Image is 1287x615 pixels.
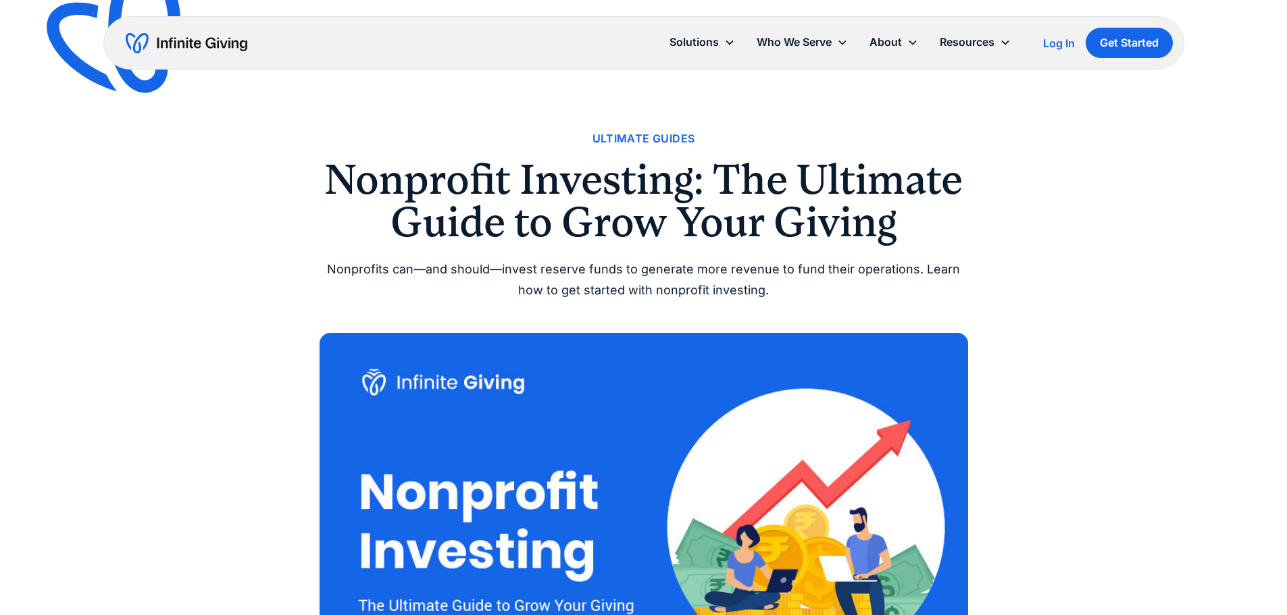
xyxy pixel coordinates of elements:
a: Log In [1043,35,1075,51]
h1: Nonprofit Investing: The Ultimate Guide to Grow Your Giving [320,159,968,243]
div: Resources [940,33,994,51]
a: home [126,32,247,54]
div: Who We Serve [746,28,859,57]
a: Ultimate Guides [592,130,695,148]
div: Who We Serve [757,33,832,51]
div: Resources [929,28,1021,57]
div: About [869,33,902,51]
div: Solutions [670,33,719,51]
a: Get Started [1086,28,1173,58]
div: Log In [1043,38,1075,49]
div: Nonprofits can—and should—invest reserve funds to generate more revenue to fund their operations.... [320,259,968,300]
div: About [859,28,929,57]
div: Solutions [659,28,746,57]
